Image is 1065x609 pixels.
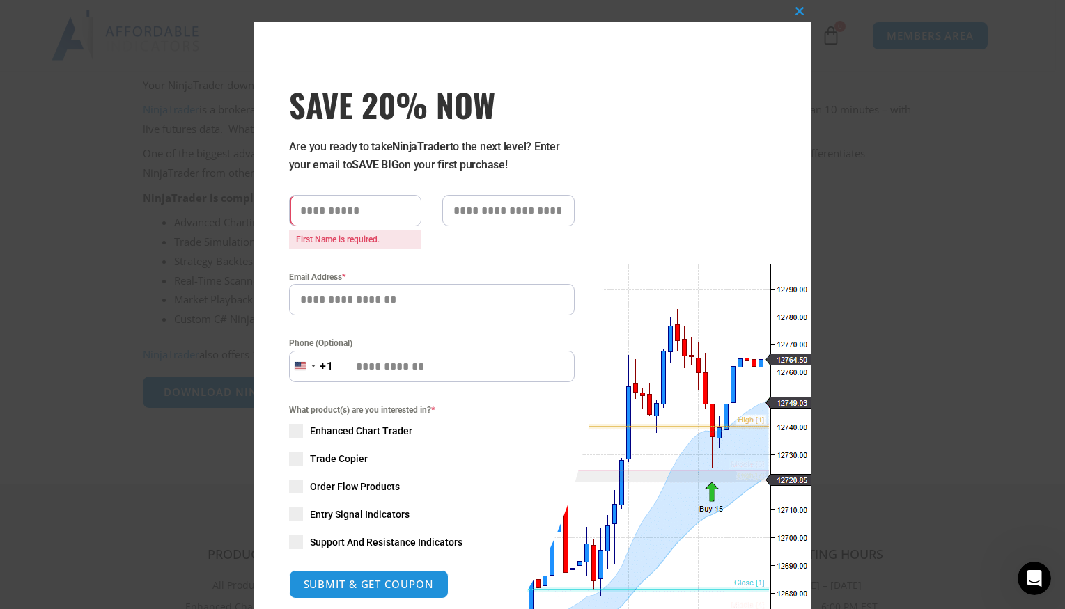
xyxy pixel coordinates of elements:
label: Support And Resistance Indicators [289,535,575,549]
label: Phone (Optional) [289,336,575,350]
span: SAVE 20% NOW [289,85,575,124]
div: +1 [320,358,334,376]
label: Enhanced Chart Trader [289,424,575,438]
span: Order Flow Products [310,480,400,493]
label: Order Flow Products [289,480,575,493]
span: What product(s) are you interested in? [289,403,575,417]
button: SUBMIT & GET COUPON [289,570,449,599]
span: Support And Resistance Indicators [310,535,462,549]
iframe: Intercom live chat [1018,562,1051,595]
label: Trade Copier [289,452,575,466]
span: Trade Copier [310,452,368,466]
span: Enhanced Chart Trader [310,424,412,438]
button: Selected country [289,351,334,382]
label: Email Address [289,270,575,284]
label: Entry Signal Indicators [289,507,575,521]
p: Are you ready to take to the next level? Enter your email to on your first purchase! [289,138,575,174]
strong: NinjaTrader [392,140,449,153]
strong: SAVE BIG [352,158,398,171]
span: Entry Signal Indicators [310,507,410,521]
span: First Name is required. [289,230,421,249]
